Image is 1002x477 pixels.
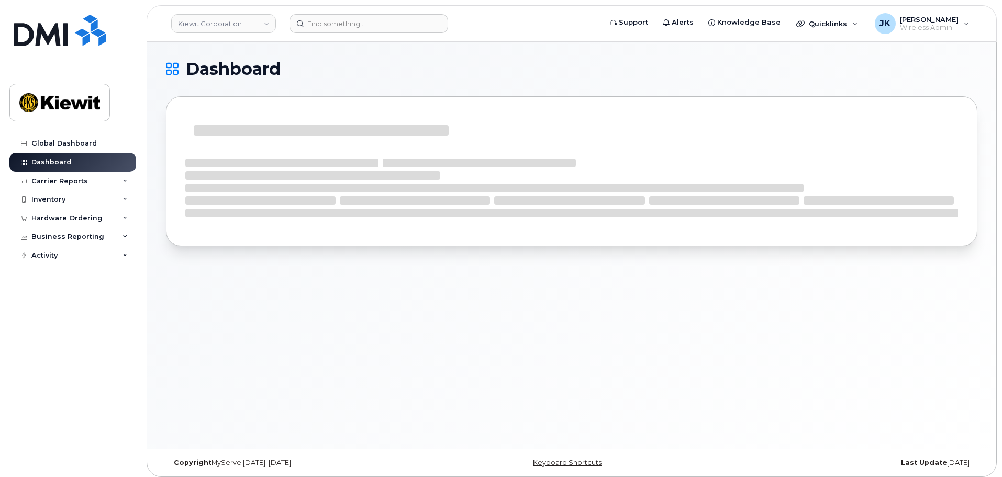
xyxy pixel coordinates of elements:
[174,459,211,467] strong: Copyright
[533,459,602,467] a: Keyboard Shortcuts
[166,459,437,467] div: MyServe [DATE]–[DATE]
[186,61,281,77] span: Dashboard
[901,459,947,467] strong: Last Update
[707,459,977,467] div: [DATE]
